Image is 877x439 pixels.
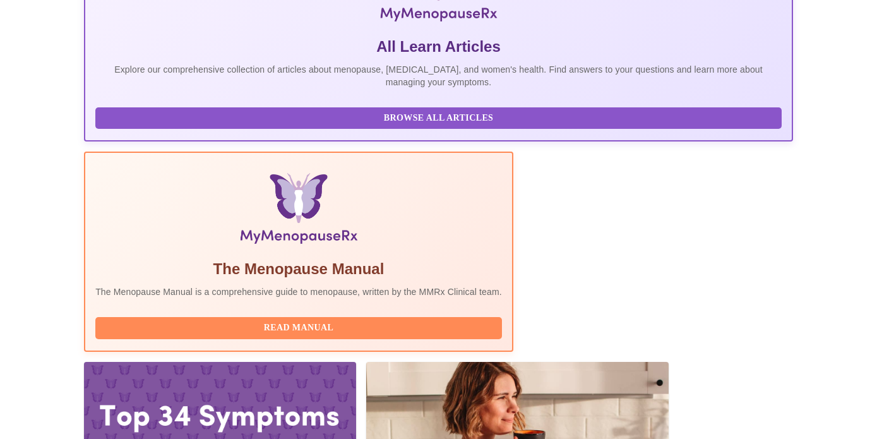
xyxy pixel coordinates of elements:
[95,63,782,88] p: Explore our comprehensive collection of articles about menopause, [MEDICAL_DATA], and women's hea...
[95,107,782,129] button: Browse All Articles
[108,320,489,336] span: Read Manual
[95,37,782,57] h5: All Learn Articles
[95,259,502,279] h5: The Menopause Manual
[160,173,437,249] img: Menopause Manual
[95,317,502,339] button: Read Manual
[95,286,502,298] p: The Menopause Manual is a comprehensive guide to menopause, written by the MMRx Clinical team.
[95,112,785,123] a: Browse All Articles
[108,111,769,126] span: Browse All Articles
[95,322,505,332] a: Read Manual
